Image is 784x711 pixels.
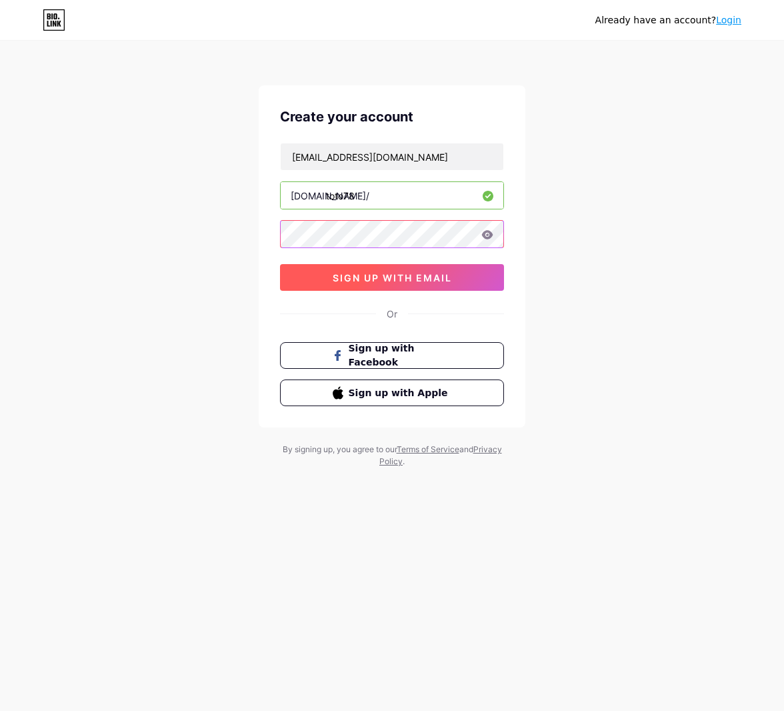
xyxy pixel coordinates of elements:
input: Email [281,143,503,170]
div: Create your account [280,107,504,127]
a: Terms of Service [397,444,459,454]
div: Or [387,307,397,321]
button: sign up with email [280,264,504,291]
button: Sign up with Apple [280,380,504,406]
span: Sign up with Facebook [349,341,452,370]
input: username [281,182,503,209]
div: By signing up, you agree to our and . [279,444,505,468]
button: Sign up with Facebook [280,342,504,369]
a: Login [716,15,741,25]
div: Already have an account? [595,13,741,27]
div: [DOMAIN_NAME]/ [291,189,369,203]
span: sign up with email [333,272,452,283]
span: Sign up with Apple [349,386,452,400]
